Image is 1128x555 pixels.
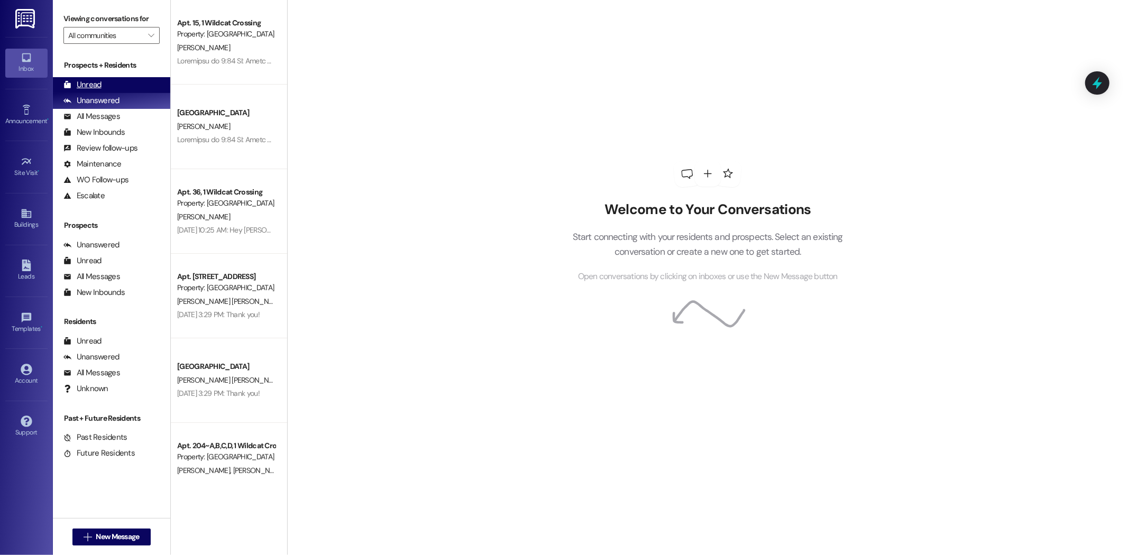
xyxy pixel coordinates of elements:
div: New Inbounds [63,287,125,298]
i:  [84,533,91,541]
a: Inbox [5,49,48,77]
div: All Messages [63,111,120,122]
a: Support [5,412,48,441]
div: Maintenance [63,159,122,170]
div: [GEOGRAPHIC_DATA] [177,107,275,118]
span: [PERSON_NAME] [PERSON_NAME] [177,297,285,306]
div: Apt. 204~A,B,C,D, 1 Wildcat Crossing [177,440,275,451]
div: All Messages [63,271,120,282]
span: New Message [96,531,139,542]
a: Templates • [5,309,48,337]
div: Unanswered [63,351,120,363]
span: [PERSON_NAME] [177,122,230,131]
label: Viewing conversations for [63,11,160,27]
span: • [41,323,42,331]
div: Prospects [53,220,170,231]
div: Apt. 36, 1 Wildcat Crossing [177,187,275,198]
span: [PERSON_NAME] [177,466,233,475]
div: Prospects + Residents [53,60,170,71]
div: Unanswered [63,239,120,251]
div: Residents [53,316,170,327]
div: Review follow-ups [63,143,137,154]
span: Open conversations by clicking on inboxes or use the New Message button [578,270,838,283]
div: [DATE] 3:29 PM: Thank you! [177,310,260,319]
div: Past Residents [63,432,127,443]
div: Property: [GEOGRAPHIC_DATA] [177,451,275,462]
div: Unknown [63,383,108,394]
div: Unread [63,79,102,90]
button: New Message [72,529,151,545]
div: [DATE] 10:25 AM: Hey [PERSON_NAME], what's the rent grace period for September? [177,225,436,235]
div: Future Residents [63,448,135,459]
a: Site Visit • [5,153,48,181]
div: Property: [GEOGRAPHIC_DATA] [177,29,275,40]
span: [PERSON_NAME] [233,466,289,475]
div: Unanswered [63,95,120,106]
p: Start connecting with your residents and prospects. Select an existing conversation or create a n... [556,229,859,260]
div: Unread [63,336,102,347]
div: [GEOGRAPHIC_DATA] [177,361,275,372]
span: [PERSON_NAME] [177,212,230,221]
a: Buildings [5,205,48,233]
a: Account [5,360,48,389]
div: Apt. [STREET_ADDRESS] [177,271,275,282]
span: [PERSON_NAME] [177,43,230,52]
div: [DATE] 10:43 PM: Hey i cant find how to pay it on the app [177,479,351,488]
div: Unread [63,255,102,266]
a: Leads [5,256,48,285]
div: Apt. 15, 1 Wildcat Crossing [177,17,275,29]
div: Escalate [63,190,105,201]
div: [DATE] 3:29 PM: Thank you! [177,388,260,398]
span: • [47,116,49,123]
span: • [38,168,40,175]
div: Property: [GEOGRAPHIC_DATA] [177,198,275,209]
i:  [148,31,154,40]
div: New Inbounds [63,127,125,138]
div: All Messages [63,367,120,378]
div: WO Follow-ups [63,174,129,186]
span: [PERSON_NAME] [PERSON_NAME] [177,375,285,385]
div: Property: [GEOGRAPHIC_DATA] [177,282,275,293]
div: Past + Future Residents [53,413,170,424]
input: All communities [68,27,143,44]
img: ResiDesk Logo [15,9,37,29]
h2: Welcome to Your Conversations [556,201,859,218]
